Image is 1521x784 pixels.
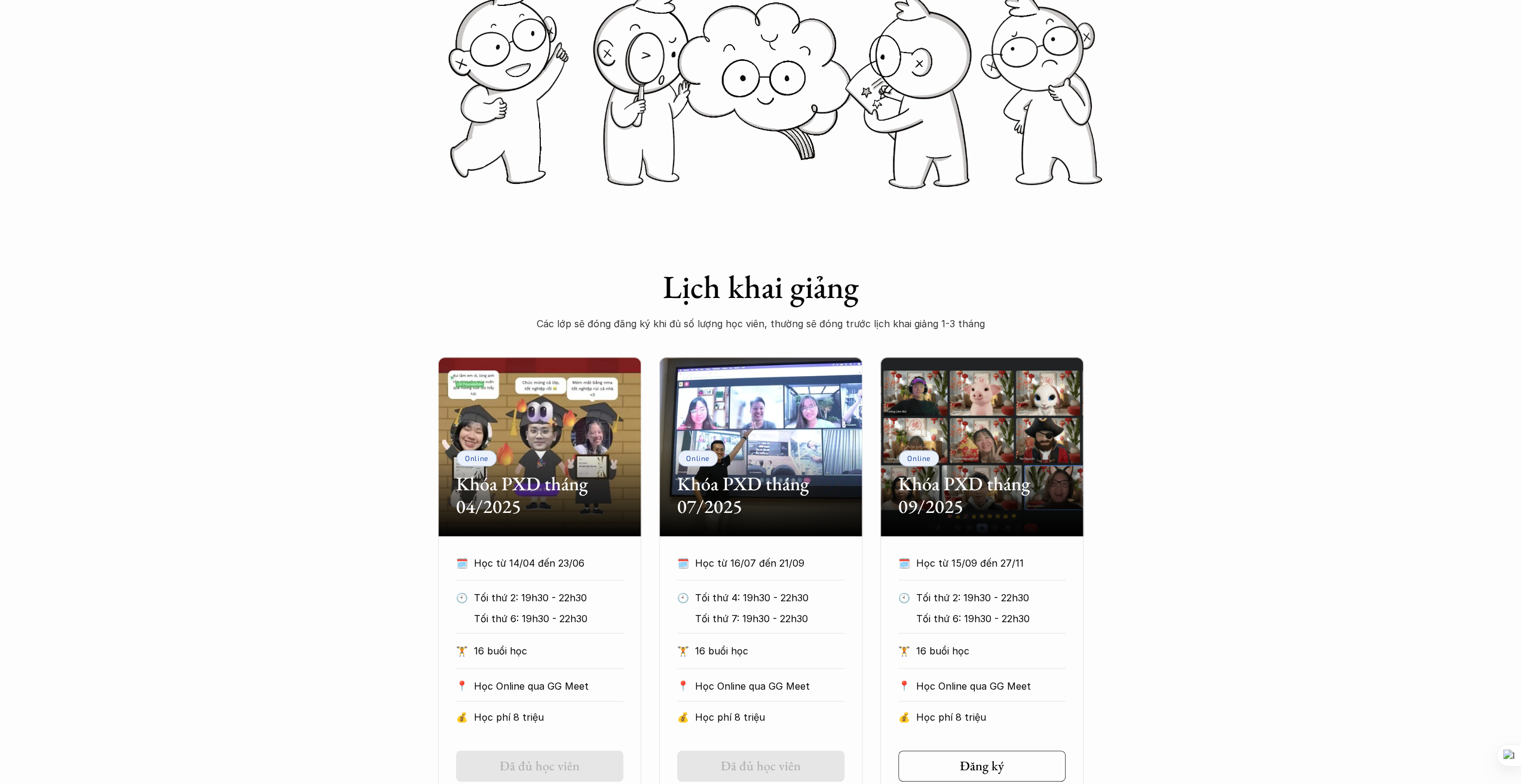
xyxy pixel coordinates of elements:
p: 📍 [456,680,468,691]
p: 💰 [456,708,468,726]
p: 16 buổi học [474,642,623,660]
p: Học Online qua GG Meet [916,677,1066,695]
p: 🏋️ [898,642,910,660]
p: 🕙 [898,589,910,607]
p: Online [686,454,709,462]
p: 🕙 [456,589,468,607]
p: Tối thứ 6: 19h30 - 22h30 [474,610,641,628]
p: 📍 [898,680,910,691]
p: Học Online qua GG Meet [474,677,623,695]
p: Học Online qua GG Meet [695,677,844,695]
p: Học từ 14/04 đến 23/06 [474,554,623,572]
p: Tối thứ 2: 19h30 - 22h30 [474,589,641,607]
p: Học từ 16/07 đến 21/09 [695,554,844,572]
p: Tối thứ 2: 19h30 - 22h30 [916,589,1083,607]
p: 🏋️ [456,642,468,660]
p: Online [907,454,931,462]
h5: Đã đủ học viên [500,758,580,774]
p: Học từ 15/09 đến 27/11 [916,554,1066,572]
p: 16 buổi học [695,642,844,660]
p: 💰 [898,708,910,726]
p: 🗓️ [898,554,910,572]
a: Đăng ký [898,751,1066,782]
p: 🗓️ [456,554,468,572]
p: Tối thứ 6: 19h30 - 22h30 [916,610,1083,628]
p: 💰 [677,708,689,726]
h2: Khóa PXD tháng 04/2025 [456,472,623,518]
p: Học phí 8 triệu [474,708,623,726]
p: Các lớp sẽ đóng đăng ký khi đủ số lượng học viên, thường sẽ đóng trước lịch khai giảng 1-3 tháng [522,315,1000,333]
h1: Lịch khai giảng [522,268,1000,306]
h2: Khóa PXD tháng 07/2025 [677,472,844,518]
h5: Đã đủ học viên [721,758,801,774]
p: Tối thứ 7: 19h30 - 22h30 [695,610,862,628]
p: 📍 [677,680,689,691]
p: Tối thứ 4: 19h30 - 22h30 [695,589,862,607]
p: Học phí 8 triệu [695,708,844,726]
p: 16 buổi học [916,642,1066,660]
h5: Đăng ký [960,758,1004,774]
p: 🏋️ [677,642,689,660]
p: Học phí 8 triệu [916,708,1066,726]
p: 🕙 [677,589,689,607]
h2: Khóa PXD tháng 09/2025 [898,472,1066,518]
p: Online [465,454,488,462]
p: 🗓️ [677,554,689,572]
